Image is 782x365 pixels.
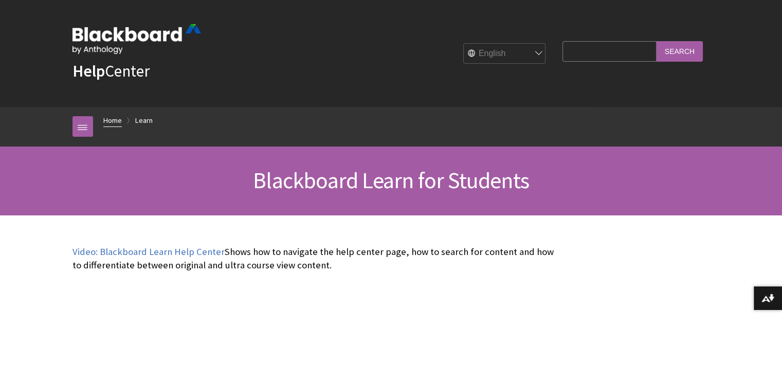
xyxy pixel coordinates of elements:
strong: Help [72,61,105,81]
a: Video: Blackboard Learn Help Center [72,246,225,258]
a: HelpCenter [72,61,150,81]
img: Blackboard by Anthology [72,24,201,54]
a: Learn [135,114,153,127]
a: Home [103,114,122,127]
input: Search [657,41,703,61]
select: Site Language Selector [464,44,546,64]
p: Shows how to navigate the help center page, how to search for content and how to differentiate be... [72,245,558,272]
span: Blackboard Learn for Students [253,166,529,194]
